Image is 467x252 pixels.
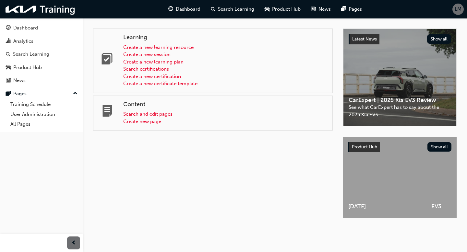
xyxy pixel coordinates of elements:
div: Dashboard [13,24,38,32]
span: search-icon [6,52,10,57]
h4: Learning [123,34,327,41]
span: CarExpert | 2025 Kia EV3 Review [349,97,451,104]
div: Product Hub [13,64,42,71]
button: Show all [427,142,452,152]
a: Create a new certificate template [123,81,198,86]
a: search-iconSearch Learning [206,3,259,16]
a: Search Learning [3,48,80,60]
span: page-icon [101,106,113,120]
span: pages-icon [6,91,11,97]
span: pages-icon [341,5,346,13]
span: Dashboard [176,6,200,13]
span: car-icon [265,5,269,13]
a: Latest NewsShow all [349,34,451,44]
span: news-icon [311,5,316,13]
a: Create a new session [123,52,171,57]
a: Search certifications [123,66,169,72]
a: Training Schedule [8,99,80,109]
button: Pages [3,88,80,100]
a: Create a new certification [123,74,181,79]
span: learning-icon [101,53,113,67]
a: car-iconProduct Hub [259,3,306,16]
span: News [318,6,331,13]
a: Product Hub [3,62,80,74]
div: Search Learning [13,51,49,58]
button: Show all [427,34,451,44]
span: guage-icon [168,5,173,13]
span: guage-icon [6,25,11,31]
a: News [3,74,80,86]
span: Pages [349,6,362,13]
span: See what CarExpert has to say about the 2025 Kia EV3. [349,104,451,118]
a: Create a new learning plan [123,59,184,65]
button: DashboardAnalyticsSearch LearningProduct HubNews [3,21,80,88]
span: Search Learning [218,6,254,13]
img: kia-training [3,3,78,16]
span: LM [455,6,461,13]
a: Create new page [123,119,161,124]
span: Product Hub [272,6,301,13]
span: prev-icon [71,239,76,247]
span: Product Hub [352,144,377,150]
span: news-icon [6,78,11,84]
a: All Pages [8,119,80,129]
a: pages-iconPages [336,3,367,16]
h4: Content [123,101,327,108]
a: Latest NewsShow allCarExpert | 2025 Kia EV3 ReviewSee what CarExpert has to say about the 2025 Ki... [343,29,457,126]
a: Search and edit pages [123,111,173,117]
div: Pages [13,90,27,97]
a: news-iconNews [306,3,336,16]
span: search-icon [211,5,215,13]
a: Product HubShow all [348,142,451,152]
a: Dashboard [3,22,80,34]
span: chart-icon [6,39,11,44]
span: Latest News [352,36,377,42]
button: LM [452,4,464,15]
a: [DATE] [343,137,426,218]
a: User Administration [8,109,80,120]
a: guage-iconDashboard [163,3,206,16]
span: car-icon [6,65,11,71]
div: News [13,77,26,84]
span: up-icon [73,89,78,98]
div: Analytics [13,38,33,45]
span: [DATE] [348,203,421,210]
a: Analytics [3,35,80,47]
a: Create a new learning resource [123,44,194,50]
